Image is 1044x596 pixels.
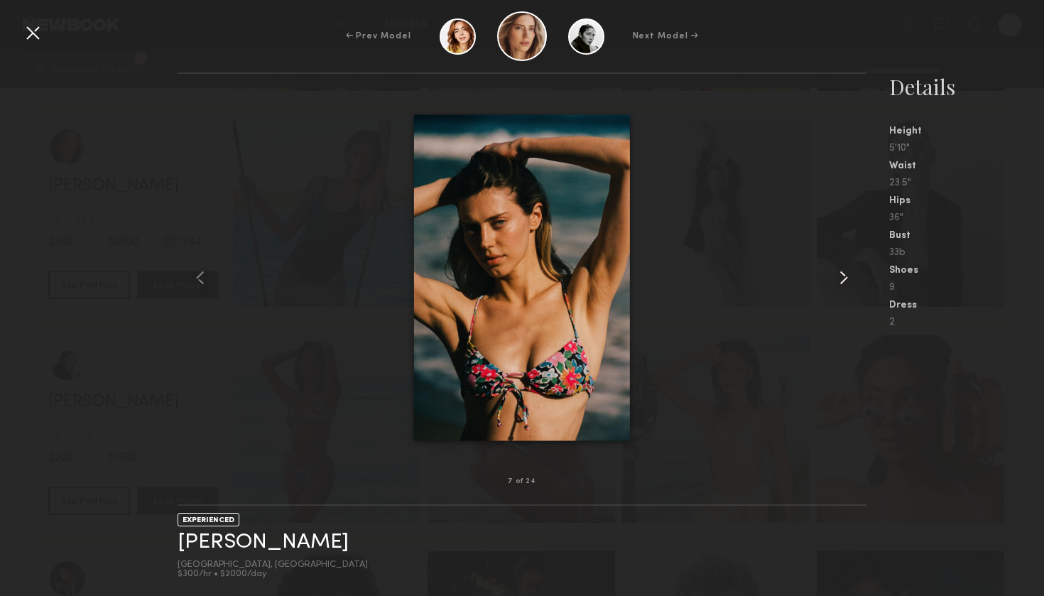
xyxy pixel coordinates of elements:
[889,126,1044,136] div: Height
[178,531,349,553] a: [PERSON_NAME]
[889,266,1044,276] div: Shoes
[346,30,411,43] div: ← Prev Model
[508,478,535,485] div: 7 of 24
[889,213,1044,223] div: 36"
[889,72,1044,101] div: Details
[889,300,1044,310] div: Dress
[889,283,1044,293] div: 9
[889,318,1044,327] div: 2
[889,161,1044,171] div: Waist
[178,513,239,526] div: EXPERIENCED
[889,178,1044,188] div: 23.5"
[178,560,368,570] div: [GEOGRAPHIC_DATA], [GEOGRAPHIC_DATA]
[633,30,699,43] div: Next Model →
[889,248,1044,258] div: 33b
[889,231,1044,241] div: Bust
[178,570,368,579] div: $300/hr • $2000/day
[889,196,1044,206] div: Hips
[889,143,1044,153] div: 5'10"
